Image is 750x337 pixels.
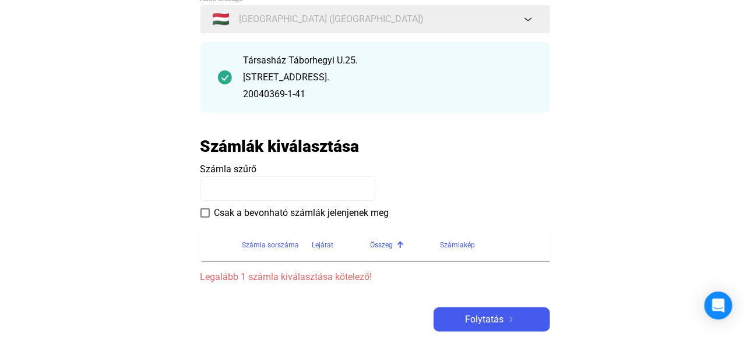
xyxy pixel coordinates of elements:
[312,238,371,252] div: Lejárat
[200,5,550,33] button: 🇭🇺[GEOGRAPHIC_DATA] ([GEOGRAPHIC_DATA])
[200,270,550,284] span: Legalább 1 számla kiválasztása kötelező!
[244,87,533,101] div: 20040369-1-41
[441,238,476,252] div: Számlakép
[200,164,257,175] span: Számla szűrő
[312,238,334,252] div: Lejárat
[242,238,300,252] div: Számla sorszáma
[371,238,393,252] div: Összeg
[214,206,389,220] span: Csak a bevonható számlák jelenjenek meg
[705,292,733,320] div: Open Intercom Messenger
[371,238,441,252] div: Összeg
[466,313,504,327] span: Folytatás
[218,70,232,84] img: checkmark-darker-green-circle
[242,238,312,252] div: Számla sorszáma
[504,317,518,322] img: arrow-right-white
[434,307,550,332] button: Folytatásarrow-right-white
[200,136,360,157] h2: Számlák kiválasztása
[441,238,536,252] div: Számlakép
[240,12,424,26] span: [GEOGRAPHIC_DATA] ([GEOGRAPHIC_DATA])
[213,12,230,26] span: 🇭🇺
[244,70,533,84] div: [STREET_ADDRESS].
[244,54,533,68] div: Társasház Táborhegyi U.25.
